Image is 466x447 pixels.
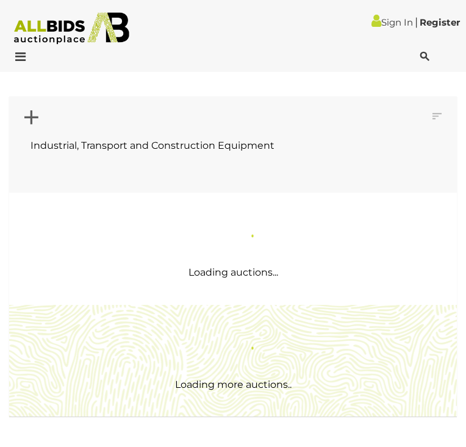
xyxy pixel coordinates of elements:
[7,12,136,45] img: Allbids.com.au
[175,379,292,390] span: Loading more auctions..
[371,16,413,28] a: Sign In
[415,15,418,29] span: |
[420,16,460,28] a: Register
[188,266,278,278] span: Loading auctions...
[30,140,274,151] h3: Industrial, Transport and Construction Equipment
